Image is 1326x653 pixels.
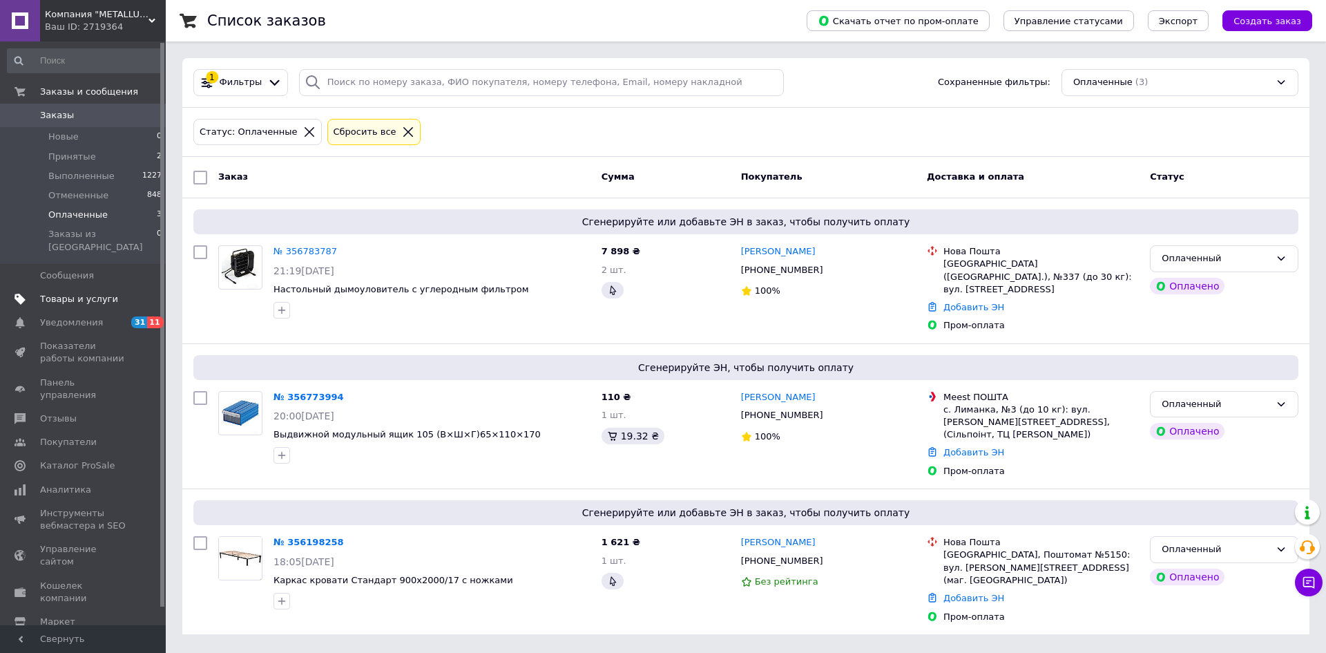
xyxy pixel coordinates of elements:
span: Фильтры [220,76,262,89]
a: Фото товару [218,536,262,580]
span: Заказы из [GEOGRAPHIC_DATA] [48,228,157,253]
div: [GEOGRAPHIC_DATA] ([GEOGRAPHIC_DATA].), №337 (до 30 кг): вул. [STREET_ADDRESS] [943,258,1139,296]
a: Выдвижной модульный ящик 105 (В×Ш×Г)65×110×170 [273,429,541,439]
span: Экспорт [1159,16,1198,26]
div: Оплаченный [1162,397,1270,412]
span: 1227 [142,170,162,182]
a: Добавить ЭН [943,447,1004,457]
span: Сгенерируйте или добавьте ЭН в заказ, чтобы получить оплату [199,506,1293,520]
div: Оплачено [1150,423,1224,439]
a: Создать заказ [1209,15,1312,26]
span: Компания "METALLUCK" [45,8,148,21]
div: Оплачено [1150,278,1224,294]
span: 3 [157,209,162,221]
span: Создать заказ [1233,16,1301,26]
span: Панель управления [40,377,128,401]
button: Управление статусами [1003,10,1134,31]
div: [GEOGRAPHIC_DATA], Поштомат №5150: вул. [PERSON_NAME][STREET_ADDRESS] (маг. [GEOGRAPHIC_DATA]) [943,549,1139,587]
span: 18:05[DATE] [273,556,334,567]
span: Инструменты вебмастера и SEO [40,507,128,532]
input: Поиск [7,48,163,73]
button: Скачать отчет по пром-оплате [807,10,990,31]
span: Скачать отчет по пром-оплате [818,15,979,27]
span: 100% [755,431,780,442]
a: № 356198258 [273,537,344,547]
img: Фото товару [222,246,258,289]
div: Пром-оплата [943,319,1139,332]
span: Сохраненные фильтры: [938,76,1050,89]
div: [PHONE_NUMBER] [738,261,826,279]
div: Оплаченный [1162,252,1270,266]
div: Нова Пошта [943,245,1139,258]
span: Заказ [218,171,248,182]
a: № 356773994 [273,392,344,402]
input: Поиск по номеру заказа, ФИО покупателя, номеру телефона, Email, номеру накладной [299,69,784,96]
span: Маркет [40,616,75,628]
div: Оплачено [1150,569,1224,585]
span: Доставка и оплата [927,171,1024,182]
span: Заказы и сообщения [40,86,138,98]
a: [PERSON_NAME] [741,536,816,549]
a: Добавить ЭН [943,302,1004,312]
span: Без рейтинга [755,576,818,587]
span: 1 шт. [602,410,626,420]
span: 21:19[DATE] [273,265,334,276]
span: Отмененные [48,189,108,202]
span: Управление статусами [1015,16,1123,26]
span: 20:00[DATE] [273,410,334,422]
span: 31 [131,316,147,328]
span: Показатели работы компании [40,340,128,365]
span: 2 шт. [602,265,626,275]
div: с. Лиманка, №3 (до 10 кг): вул. [PERSON_NAME][STREET_ADDRESS], (Сільпоінт, ТЦ [PERSON_NAME]) [943,404,1139,442]
div: Пром-оплата [943,611,1139,623]
span: Оплаченные [1073,76,1133,89]
div: Нова Пошта [943,536,1139,549]
span: Статус [1150,171,1184,182]
span: 848 [147,189,162,202]
span: 1 621 ₴ [602,537,640,547]
div: Meest ПОШТА [943,391,1139,404]
div: 1 [206,71,218,84]
span: Каталог ProSale [40,460,115,472]
div: Пром-оплата [943,465,1139,477]
span: 0 [157,228,162,253]
span: Покупатели [40,436,97,448]
a: Добавить ЭН [943,593,1004,603]
span: Настольный дымоуловитель с углеродным фильтром [273,284,529,294]
span: Заказы [40,109,74,122]
a: Фото товару [218,391,262,435]
span: 1 шт. [602,556,626,566]
span: Выполненные [48,170,115,182]
button: Создать заказ [1222,10,1312,31]
span: 100% [755,285,780,296]
span: Оплаченные [48,209,108,221]
span: Кошелек компании [40,580,128,605]
span: 2 [157,151,162,163]
span: Сгенерируйте ЭН, чтобы получить оплату [199,361,1293,375]
a: [PERSON_NAME] [741,391,816,404]
span: 11 [147,316,163,328]
div: Ваш ID: 2719364 [45,21,166,33]
button: Чат с покупателем [1295,569,1323,596]
span: Уведомления [40,316,103,329]
span: Аналитика [40,484,91,496]
span: (3) [1135,77,1148,87]
img: Фото товару [222,392,258,435]
span: Сгенерируйте или добавьте ЭН в заказ, чтобы получить оплату [199,215,1293,229]
span: Покупатель [741,171,803,182]
span: Новые [48,131,79,143]
span: 110 ₴ [602,392,631,402]
span: 7 898 ₴ [602,246,640,256]
button: Экспорт [1148,10,1209,31]
div: 19.32 ₴ [602,428,664,444]
span: 0 [157,131,162,143]
div: Сбросить все [331,125,399,140]
a: [PERSON_NAME] [741,245,816,258]
div: Оплаченный [1162,542,1270,557]
a: № 356783787 [273,246,337,256]
span: Принятые [48,151,96,163]
a: Каркас кровати Стандарт 900х2000/17 с ножками [273,575,513,585]
span: Сумма [602,171,635,182]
